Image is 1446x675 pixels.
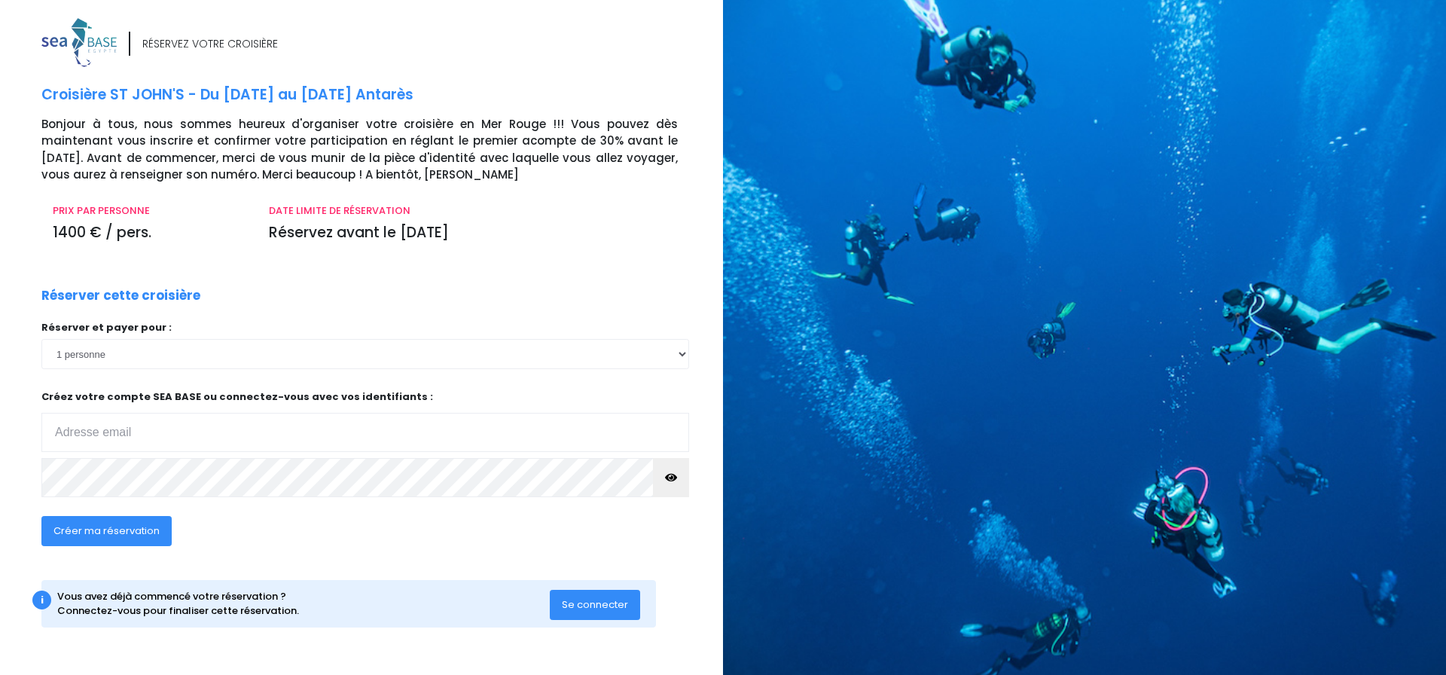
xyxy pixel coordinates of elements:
p: Réserver cette croisière [41,286,200,306]
p: PRIX PAR PERSONNE [53,203,246,218]
span: Créer ma réservation [53,524,160,538]
input: Adresse email [41,413,689,452]
p: Bonjour à tous, nous sommes heureux d'organiser votre croisière en Mer Rouge !!! Vous pouvez dès ... [41,116,712,184]
p: DATE LIMITE DE RÉSERVATION [269,203,678,218]
div: i [32,591,51,609]
p: Réserver et payer pour : [41,320,689,335]
button: Créer ma réservation [41,516,172,546]
img: logo_color1.png [41,18,117,67]
button: Se connecter [550,590,640,620]
p: Réservez avant le [DATE] [269,222,678,244]
p: Croisière ST JOHN'S - Du [DATE] au [DATE] Antarès [41,84,712,106]
div: RÉSERVEZ VOTRE CROISIÈRE [142,36,278,52]
p: Créez votre compte SEA BASE ou connectez-vous avec vos identifiants : [41,389,689,452]
a: Se connecter [550,597,640,610]
span: Se connecter [562,597,628,612]
div: Vous avez déjà commencé votre réservation ? Connectez-vous pour finaliser cette réservation. [57,589,551,618]
p: 1400 € / pers. [53,222,246,244]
